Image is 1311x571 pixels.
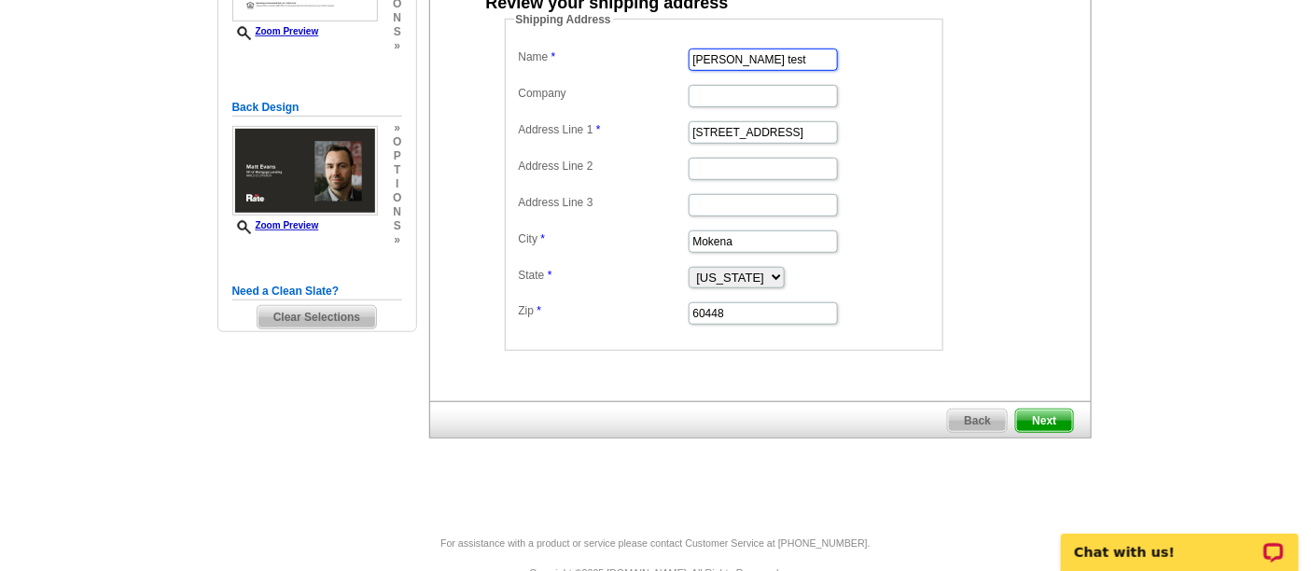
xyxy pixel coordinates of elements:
[1016,410,1072,432] span: Next
[519,267,687,284] label: State
[393,177,401,191] span: i
[519,85,687,102] label: Company
[519,158,687,174] label: Address Line 2
[514,11,613,28] legend: Shipping Address
[393,39,401,53] span: »
[393,191,401,205] span: o
[393,219,401,233] span: s
[1049,512,1311,571] iframe: LiveChat chat widget
[393,205,401,219] span: n
[393,149,401,163] span: p
[393,25,401,39] span: s
[393,135,401,149] span: o
[232,220,319,230] a: Zoom Preview
[393,233,401,247] span: »
[519,230,687,247] label: City
[232,283,402,300] h5: Need a Clean Slate?
[519,121,687,138] label: Address Line 1
[519,194,687,211] label: Address Line 3
[519,49,687,65] label: Name
[393,121,401,135] span: »
[393,163,401,177] span: t
[948,410,1007,432] span: Back
[519,302,687,319] label: Zip
[232,99,402,117] h5: Back Design
[258,306,376,328] span: Clear Selections
[393,11,401,25] span: n
[232,26,319,36] a: Zoom Preview
[947,409,1008,433] a: Back
[232,126,378,216] img: small-thumb.jpg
